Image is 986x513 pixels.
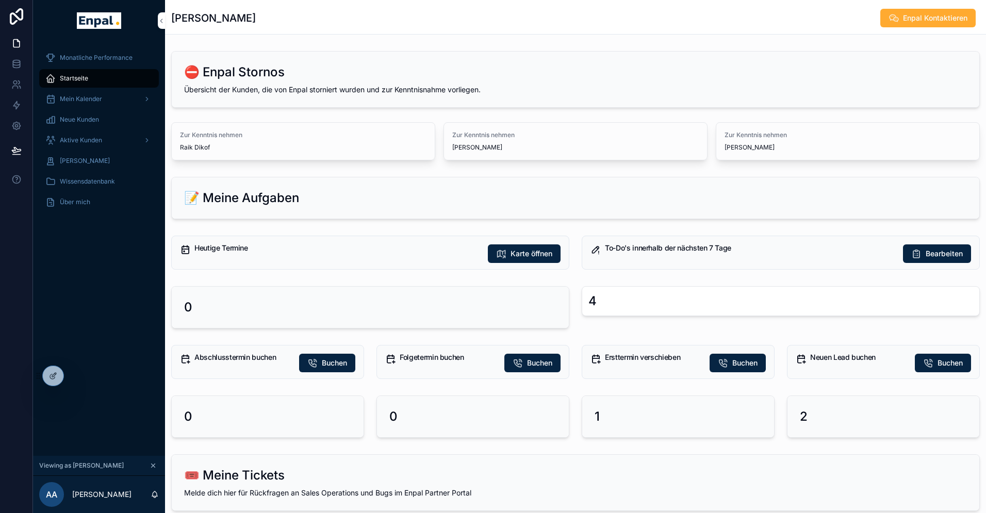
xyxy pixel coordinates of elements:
button: Karte öffnen [488,244,561,263]
a: Zur Kenntnis nehmen[PERSON_NAME] [716,122,980,160]
button: Enpal Kontaktieren [880,9,976,27]
a: Aktive Kunden [39,131,159,150]
span: Zur Kenntnis nehmen [180,131,426,139]
div: 4 [588,293,597,309]
h2: ⛔ Enpal Stornos [184,64,285,80]
span: Neue Kunden [60,115,99,124]
span: Über mich [60,198,90,206]
span: Monatliche Performance [60,54,133,62]
span: Bearbeiten [926,249,963,259]
h2: 0 [184,299,192,316]
span: Mein Kalender [60,95,102,103]
span: [PERSON_NAME] [452,143,699,152]
a: [PERSON_NAME] [39,152,159,170]
span: AA [46,488,57,501]
span: Buchen [322,358,347,368]
a: Monatliche Performance [39,48,159,67]
span: Buchen [527,358,552,368]
h5: Abschlusstermin buchen [194,354,291,361]
img: App logo [77,12,121,29]
span: Buchen [938,358,963,368]
span: Wissensdatenbank [60,177,115,186]
a: Mein Kalender [39,90,159,108]
a: Zur Kenntnis nehmen[PERSON_NAME] [443,122,708,160]
span: Zur Kenntnis nehmen [725,131,971,139]
h2: 2 [800,408,808,425]
h5: Folgetermin buchen [400,354,496,361]
span: Aktive Kunden [60,136,102,144]
span: Startseite [60,74,88,82]
span: Karte öffnen [511,249,552,259]
button: Buchen [299,354,355,372]
button: Buchen [915,354,971,372]
button: Buchen [710,354,766,372]
a: Wissensdatenbank [39,172,159,191]
h2: 0 [184,408,192,425]
h2: 🎟️ Meine Tickets [184,467,285,484]
h5: Heutige Termine [194,244,480,252]
h2: 📝 Meine Aufgaben [184,190,299,206]
h5: To-Do's innerhalb der nächsten 7 Tage [605,244,895,252]
div: scrollable content [33,41,165,225]
span: Melde dich hier für Rückfragen an Sales Operations und Bugs im Enpal Partner Portal [184,488,471,497]
span: Raik Dikof [180,143,426,152]
h5: Ersttermin verschieben [605,354,701,361]
span: Zur Kenntnis nehmen [452,131,699,139]
a: Startseite [39,69,159,88]
a: Zur Kenntnis nehmenRaik Dikof [171,122,435,160]
span: Übersicht der Kunden, die von Enpal storniert wurden und zur Kenntnisnahme vorliegen. [184,85,481,94]
span: [PERSON_NAME] [60,157,110,165]
button: Buchen [504,354,561,372]
h2: 1 [595,408,600,425]
a: Über mich [39,193,159,211]
span: Enpal Kontaktieren [903,13,967,23]
h1: [PERSON_NAME] [171,11,256,25]
button: Bearbeiten [903,244,971,263]
p: [PERSON_NAME] [72,489,132,500]
h5: Neuen Lead buchen [810,354,907,361]
a: Neue Kunden [39,110,159,129]
h2: 0 [389,408,398,425]
span: Buchen [732,358,758,368]
span: [PERSON_NAME] [725,143,971,152]
span: Viewing as [PERSON_NAME] [39,461,124,470]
